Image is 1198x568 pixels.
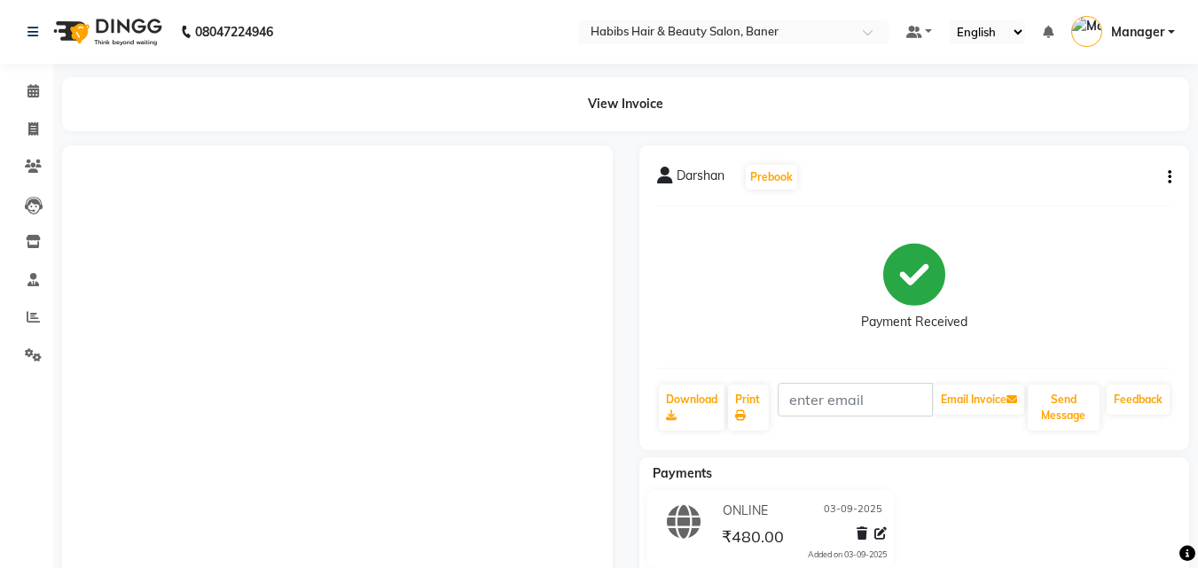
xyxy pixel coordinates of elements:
[1107,385,1170,415] a: Feedback
[195,7,273,57] b: 08047224946
[824,502,882,520] span: 03-09-2025
[746,165,797,190] button: Prebook
[659,385,724,431] a: Download
[1111,23,1164,42] span: Manager
[861,313,967,331] div: Payment Received
[934,385,1024,415] button: Email Invoice
[62,77,1189,131] div: View Invoice
[778,383,933,416] input: enter email
[723,502,768,520] span: ONLINE
[1028,385,1100,431] button: Send Message
[808,549,887,561] div: Added on 03-09-2025
[653,465,712,481] span: Payments
[45,7,167,57] img: logo
[728,385,769,431] a: Print
[722,526,784,551] span: ₹480.00
[677,167,724,191] span: Darshan
[1071,16,1102,47] img: Manager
